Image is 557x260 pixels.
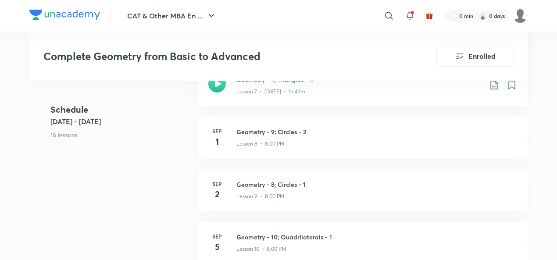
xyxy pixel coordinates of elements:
[436,46,514,67] button: Enrolled
[122,7,222,25] button: CAT & Other MBA En ...
[236,245,286,253] p: Lesson 10 • 8:00 PM
[208,135,226,148] h4: 1
[29,10,100,20] img: Company Logo
[236,140,285,148] p: Lesson 8 • 8:00 PM
[208,188,226,201] h4: 2
[513,8,528,23] img: Inshirah
[422,9,436,23] button: avatar
[236,88,305,96] p: Lesson 7 • [DATE] • 1h 43m
[50,116,191,127] h5: [DATE] - [DATE]
[29,10,100,22] a: Company Logo
[198,117,528,169] a: Sep1Geometry - 9; Circles - 2Lesson 8 • 8:00 PM
[208,240,226,253] h4: 5
[236,232,517,242] h3: Geometry - 10; Quadrilaterals - 1
[208,180,226,188] h6: Sep
[478,11,487,20] img: streak
[50,103,191,116] h4: Schedule
[236,192,285,200] p: Lesson 9 • 8:00 PM
[198,169,528,222] a: Sep2Geometry - 8; Circles - 1Lesson 9 • 8:00 PM
[208,127,226,135] h6: Sep
[50,130,191,139] p: 16 lessons
[43,50,387,63] h3: Complete Geometry from Basic to Advanced
[198,64,528,117] a: Geometry - 7; Triangles - 4Lesson 7 • [DATE] • 1h 43m
[208,232,226,240] h6: Sep
[236,127,517,136] h3: Geometry - 9; Circles - 2
[425,12,433,20] img: avatar
[236,180,517,189] h3: Geometry - 8; Circles - 1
